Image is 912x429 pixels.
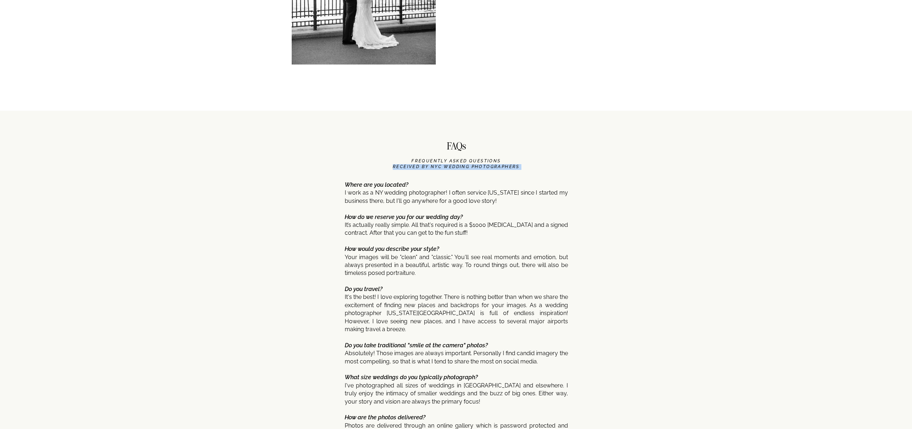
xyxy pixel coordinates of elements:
[345,214,463,220] b: How do we reserve you for our wedding day?
[345,342,488,349] i: Do you take traditional "smile at the camera" photos?
[345,181,408,188] i: Where are you located?
[345,246,439,252] b: How would you describe your style?
[345,414,425,421] i: How are the photos delivered?
[438,141,475,154] h2: FAQs
[345,286,382,292] i: Do you travel?
[345,374,478,381] i: What size weddings do you typically photograph?
[393,158,520,169] i: FREQUENTLY ASKED QUESTIONS received by nyc wedding photographerS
